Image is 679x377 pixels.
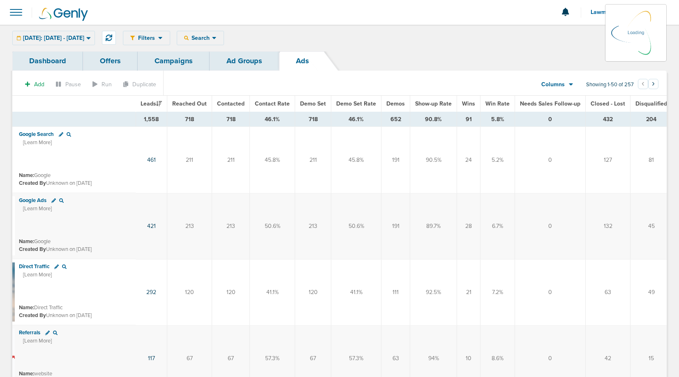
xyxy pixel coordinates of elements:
[591,9,654,15] span: Lawmatics Advertiser
[295,193,331,259] td: 213
[586,81,634,88] span: Showing 1-50 of 257
[520,100,580,107] span: Needs Sales Follow-up
[147,156,156,163] a: 461
[381,259,410,325] td: 111
[19,312,46,319] span: Created By
[83,51,138,71] a: Offers
[167,193,212,259] td: 213
[250,259,295,325] td: 41.1%
[212,259,250,325] td: 120
[141,100,162,107] span: Leads
[586,112,630,127] td: 432
[136,112,167,127] td: 1,558
[336,100,376,107] span: Demo Set Rate
[515,193,586,259] td: 0
[480,112,515,127] td: 5.8%
[381,193,410,259] td: 191
[23,205,52,212] span: [Learn More]
[39,8,88,21] img: Genly
[19,172,34,179] span: Name:
[485,100,510,107] span: Win Rate
[210,51,279,71] a: Ad Groups
[212,193,250,259] td: 213
[19,172,51,179] small: Google
[250,193,295,259] td: 50.6%
[586,259,630,325] td: 63
[19,370,52,377] small: website
[331,193,381,259] td: 50.6%
[34,81,44,88] span: Add
[515,127,586,193] td: 0
[515,259,586,325] td: 0
[167,127,212,193] td: 211
[457,193,480,259] td: 28
[586,193,630,259] td: 132
[638,80,658,90] ul: Pagination
[19,238,34,245] span: Name:
[148,355,155,362] a: 117
[515,112,586,127] td: 0
[19,370,34,377] span: Name:
[23,271,52,278] span: [Learn More]
[255,100,290,107] span: Contact Rate
[410,259,457,325] td: 92.5%
[630,127,676,193] td: 81
[480,127,515,193] td: 5.2%
[172,100,207,107] span: Reached Out
[300,100,326,107] span: Demo Set
[217,100,245,107] span: Contacted
[279,51,326,71] a: Ads
[19,312,92,319] small: Unknown on [DATE]
[410,127,457,193] td: 90.5%
[147,223,156,230] a: 421
[648,79,658,89] button: Go to next page
[381,127,410,193] td: 191
[19,179,92,187] small: Unknown on [DATE]
[457,112,480,127] td: 91
[212,112,250,127] td: 718
[19,304,34,311] span: Name:
[457,259,480,325] td: 21
[19,246,46,253] span: Created By
[295,127,331,193] td: 211
[12,51,83,71] a: Dashboard
[250,127,295,193] td: 45.8%
[19,131,54,138] span: Google Search
[457,127,480,193] td: 24
[19,238,51,245] small: Google
[167,259,212,325] td: 120
[591,100,625,107] span: Closed - Lost
[167,112,212,127] td: 718
[635,100,667,107] span: Disqualified
[462,100,475,107] span: Wins
[415,100,452,107] span: Show-up Rate
[331,259,381,325] td: 41.1%
[630,112,676,127] td: 204
[410,193,457,259] td: 89.7%
[19,263,49,270] span: Direct Traffic
[19,246,92,253] small: Unknown on [DATE]
[250,112,295,127] td: 46.1%
[23,337,52,345] span: [Learn More]
[19,180,46,186] span: Created By
[23,139,52,146] span: [Learn More]
[480,259,515,325] td: 7.2%
[331,112,381,127] td: 46.1%
[212,127,250,193] td: 211
[19,304,62,311] small: Direct Traffic
[410,112,457,127] td: 90.8%
[381,112,410,127] td: 652
[480,193,515,259] td: 6.7%
[331,127,381,193] td: 45.8%
[586,127,630,193] td: 127
[295,112,331,127] td: 718
[628,28,644,38] p: Loading
[21,78,49,90] button: Add
[19,197,46,204] span: Google Ads
[386,100,405,107] span: Demos
[630,193,676,259] td: 45
[295,259,331,325] td: 120
[630,259,676,325] td: 49
[138,51,210,71] a: Campaigns
[19,329,40,336] span: Referrals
